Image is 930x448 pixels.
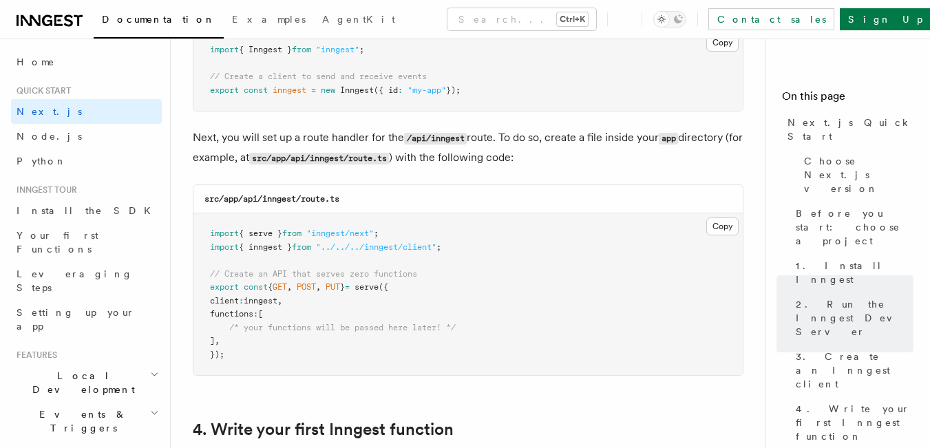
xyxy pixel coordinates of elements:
[17,156,67,167] span: Python
[311,85,316,95] span: =
[249,153,389,164] code: src/app/api/inngest/route.ts
[316,282,321,292] span: ,
[799,149,913,201] a: Choose Next.js version
[268,282,273,292] span: {
[11,184,77,195] span: Inngest tour
[297,282,316,292] span: POST
[17,106,82,117] span: Next.js
[239,228,282,238] span: { serve }
[210,296,239,306] span: client
[210,309,253,319] span: functions
[706,34,739,52] button: Copy
[11,350,57,361] span: Features
[340,282,345,292] span: }
[790,292,913,344] a: 2. Run the Inngest Dev Server
[232,14,306,25] span: Examples
[258,309,263,319] span: [
[210,350,224,359] span: });
[239,45,292,54] span: { Inngest }
[316,242,436,252] span: "../../../inngest/client"
[193,420,454,439] a: 4. Write your first Inngest function
[706,217,739,235] button: Copy
[244,85,268,95] span: const
[796,206,913,248] span: Before you start: choose a project
[796,259,913,286] span: 1. Install Inngest
[102,14,215,25] span: Documentation
[804,154,913,195] span: Choose Next.js version
[273,282,287,292] span: GET
[404,133,467,145] code: /api/inngest
[379,282,388,292] span: ({
[782,88,913,110] h4: On this page
[796,350,913,391] span: 3. Create an Inngest client
[790,253,913,292] a: 1. Install Inngest
[11,402,162,440] button: Events & Triggers
[273,85,306,95] span: inngest
[788,116,913,143] span: Next.js Quick Start
[215,336,220,345] span: ,
[11,124,162,149] a: Node.js
[345,282,350,292] span: =
[210,228,239,238] span: import
[292,242,311,252] span: from
[790,201,913,253] a: Before you start: choose a project
[210,282,239,292] span: export
[557,12,588,26] kbd: Ctrl+K
[340,85,374,95] span: Inngest
[326,282,340,292] span: PUT
[210,85,239,95] span: export
[11,223,162,262] a: Your first Functions
[653,11,686,28] button: Toggle dark mode
[447,8,596,30] button: Search...Ctrl+K
[314,4,403,37] a: AgentKit
[239,296,244,306] span: :
[11,363,162,402] button: Local Development
[253,309,258,319] span: :
[17,55,55,69] span: Home
[204,194,339,204] code: src/app/api/inngest/route.ts
[210,45,239,54] span: import
[244,296,277,306] span: inngest
[11,407,150,435] span: Events & Triggers
[11,369,150,396] span: Local Development
[316,45,359,54] span: "inngest"
[659,133,678,145] code: app
[11,85,71,96] span: Quick start
[224,4,314,37] a: Examples
[282,228,302,238] span: from
[446,85,461,95] span: });
[210,242,239,252] span: import
[11,262,162,300] a: Leveraging Steps
[398,85,403,95] span: :
[708,8,834,30] a: Contact sales
[321,85,335,95] span: new
[17,131,82,142] span: Node.js
[229,323,456,332] span: /* your functions will be passed here later! */
[244,282,268,292] span: const
[374,85,398,95] span: ({ id
[374,228,379,238] span: ;
[306,228,374,238] span: "inngest/next"
[292,45,311,54] span: from
[17,205,159,216] span: Install the SDK
[436,242,441,252] span: ;
[11,149,162,173] a: Python
[17,230,98,255] span: Your first Functions
[287,282,292,292] span: ,
[796,297,913,339] span: 2. Run the Inngest Dev Server
[355,282,379,292] span: serve
[796,402,913,443] span: 4. Write your first Inngest function
[11,198,162,223] a: Install the SDK
[790,344,913,396] a: 3. Create an Inngest client
[17,268,133,293] span: Leveraging Steps
[239,242,292,252] span: { inngest }
[11,99,162,124] a: Next.js
[11,50,162,74] a: Home
[277,296,282,306] span: ,
[359,45,364,54] span: ;
[408,85,446,95] span: "my-app"
[210,336,215,345] span: ]
[94,4,224,39] a: Documentation
[210,269,417,279] span: // Create an API that serves zero functions
[210,72,427,81] span: // Create a client to send and receive events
